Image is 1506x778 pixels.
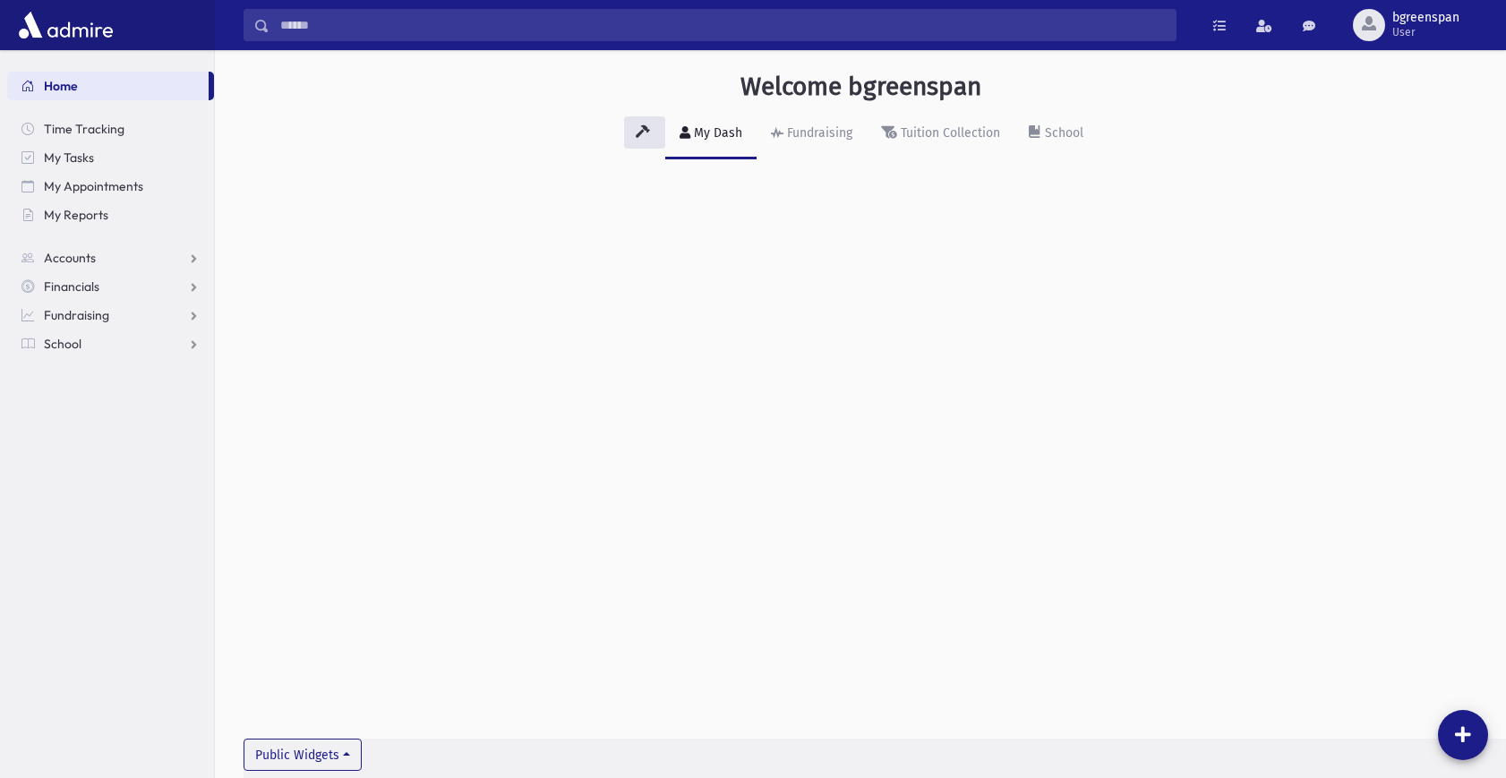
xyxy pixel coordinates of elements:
span: bgreenspan [1392,11,1459,25]
span: School [44,336,81,352]
a: School [7,329,214,358]
span: Financials [44,278,99,295]
div: School [1041,125,1083,141]
a: Time Tracking [7,115,214,143]
img: AdmirePro [14,7,117,43]
a: Accounts [7,244,214,272]
span: My Reports [44,207,108,223]
span: Accounts [44,250,96,266]
input: Search [270,9,1176,41]
div: My Dash [690,125,742,141]
a: My Tasks [7,143,214,172]
a: Home [7,72,209,100]
span: Time Tracking [44,121,124,137]
a: Fundraising [7,301,214,329]
a: My Appointments [7,172,214,201]
span: Home [44,78,78,94]
a: Tuition Collection [867,109,1014,159]
div: Fundraising [783,125,852,141]
a: Fundraising [757,109,867,159]
span: User [1392,25,1459,39]
span: My Tasks [44,150,94,166]
a: Financials [7,272,214,301]
a: My Dash [665,109,757,159]
span: Fundraising [44,307,109,323]
a: My Reports [7,201,214,229]
span: My Appointments [44,178,143,194]
div: Tuition Collection [897,125,1000,141]
button: Public Widgets [244,739,362,771]
h3: Welcome bgreenspan [740,72,981,102]
a: School [1014,109,1098,159]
